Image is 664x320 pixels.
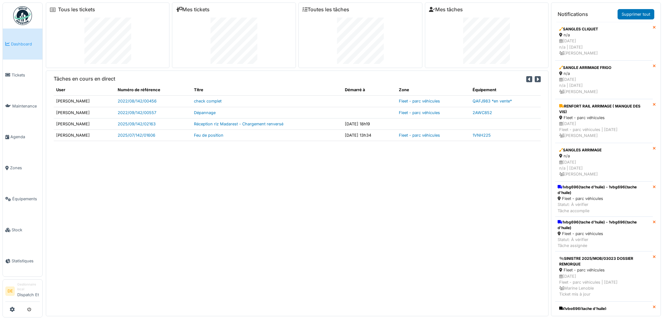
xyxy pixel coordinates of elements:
[303,7,349,13] a: Toutes les tâches
[54,96,115,107] td: [PERSON_NAME]
[558,11,588,17] h6: Notifications
[3,122,42,153] a: Agenda
[559,159,649,177] div: [DATE] n/a | [DATE] [PERSON_NAME]
[559,38,649,56] div: [DATE] n/a | [DATE] [PERSON_NAME]
[555,143,653,181] a: SANGLES ARRIMAGE n/a [DATE]n/a | [DATE] [PERSON_NAME]
[11,41,40,47] span: Dashboard
[17,282,40,292] div: Gestionnaire local
[559,26,649,32] div: SANGLES CLIQUET
[558,184,650,196] div: 1vbg696(tache d'huile) - 1vbg696(tache d'huile)
[3,29,42,60] a: Dashboard
[194,133,223,138] a: Feu de position
[559,267,649,273] div: Fleet - parc véhicules
[10,165,40,171] span: Zones
[559,121,649,139] div: [DATE] Fleet - parc véhicules | [DATE] [PERSON_NAME]
[555,22,653,60] a: SANGLES CLIQUET n/a [DATE]n/a | [DATE] [PERSON_NAME]
[118,133,155,138] a: 2025/07/142/01606
[396,84,470,96] th: Zone
[555,99,653,143] a: RENFORT RAIL ARRIMAGE ( MANQUE DES VIS) Fleet - parc véhicules [DATE]Fleet - parc véhicules | [DA...
[559,153,649,159] div: n/a
[559,103,649,115] div: RENFORT RAIL ARRIMAGE ( MANQUE DES VIS)
[54,129,115,141] td: [PERSON_NAME]
[3,214,42,245] a: Stock
[473,99,512,103] a: QAFJ983 *en vente*
[559,32,649,38] div: n/a
[399,110,440,115] a: Fleet - parc véhicules
[3,60,42,91] a: Tickets
[342,84,396,96] th: Démarré à
[555,181,653,217] a: 1vbg696(tache d'huile) - 1vbg696(tache d'huile) Fleet - parc véhicules Statut: À vérifierTâche ac...
[342,129,396,141] td: [DATE] 13h34
[473,133,491,138] a: 1VNH225
[17,282,40,300] li: Dispatch Et
[3,153,42,184] a: Zones
[194,122,283,126] a: Réception riz Madarest - Chargement renversé
[12,258,40,264] span: Statistiques
[555,251,653,302] a: SINISTRE 2025/MOB/03023 DOSSIER REMORQUE Fleet - parc véhicules [DATE]Fleet - parc véhicules | [D...
[558,202,650,213] div: Statut: À vérifier Tâche accomplie
[3,245,42,276] a: Statistiques
[54,118,115,129] td: [PERSON_NAME]
[5,282,40,302] a: DE Gestionnaire localDispatch Et
[618,9,654,19] a: Supprimer tout
[54,76,115,82] h6: Tâches en cours en direct
[559,76,649,95] div: [DATE] n/a | [DATE] [PERSON_NAME]
[429,7,463,13] a: Mes tâches
[118,122,156,126] a: 2025/09/142/02163
[118,99,157,103] a: 2022/08/142/00456
[559,65,649,71] div: SANGLE ARRIMAGE FRIGO
[473,110,492,115] a: 2AWC852
[3,183,42,214] a: Équipements
[558,219,650,231] div: 1vbg696(tache d'huile) - 1vbg696(tache d'huile)
[10,134,40,140] span: Agenda
[470,84,541,96] th: Équipement
[558,231,650,237] div: Fleet - parc véhicules
[115,84,191,96] th: Numéro de référence
[399,99,440,103] a: Fleet - parc véhicules
[555,60,653,99] a: SANGLE ARRIMAGE FRIGO n/a [DATE]n/a | [DATE] [PERSON_NAME]
[555,217,653,252] a: 1vbg696(tache d'huile) - 1vbg696(tache d'huile) Fleet - parc véhicules Statut: À vérifierTâche as...
[5,286,15,296] li: DE
[559,147,649,153] div: SANGLES ARRIMAGE
[194,110,216,115] a: Dépannage
[559,71,649,76] div: n/a
[559,273,649,297] div: [DATE] Fleet - parc véhicules | [DATE] Marine Lenoble Ticket mis à jour
[13,6,32,25] img: Badge_color-CXgf-gQk.svg
[12,72,40,78] span: Tickets
[54,107,115,118] td: [PERSON_NAME]
[58,7,95,13] a: Tous les tickets
[12,196,40,202] span: Équipements
[559,306,649,312] div: 1vbg696(tache d'huile)
[3,91,42,122] a: Maintenance
[118,110,156,115] a: 2022/09/142/00557
[559,115,649,121] div: Fleet - parc véhicules
[194,99,222,103] a: check complet
[12,227,40,233] span: Stock
[12,103,40,109] span: Maintenance
[342,118,396,129] td: [DATE] 18h19
[558,237,650,249] div: Statut: À vérifier Tâche assignée
[191,84,342,96] th: Titre
[399,133,440,138] a: Fleet - parc véhicules
[558,196,650,202] div: Fleet - parc véhicules
[176,7,210,13] a: Mes tickets
[559,256,649,267] div: SINISTRE 2025/MOB/03023 DOSSIER REMORQUE
[56,87,65,92] span: translation missing: fr.shared.user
